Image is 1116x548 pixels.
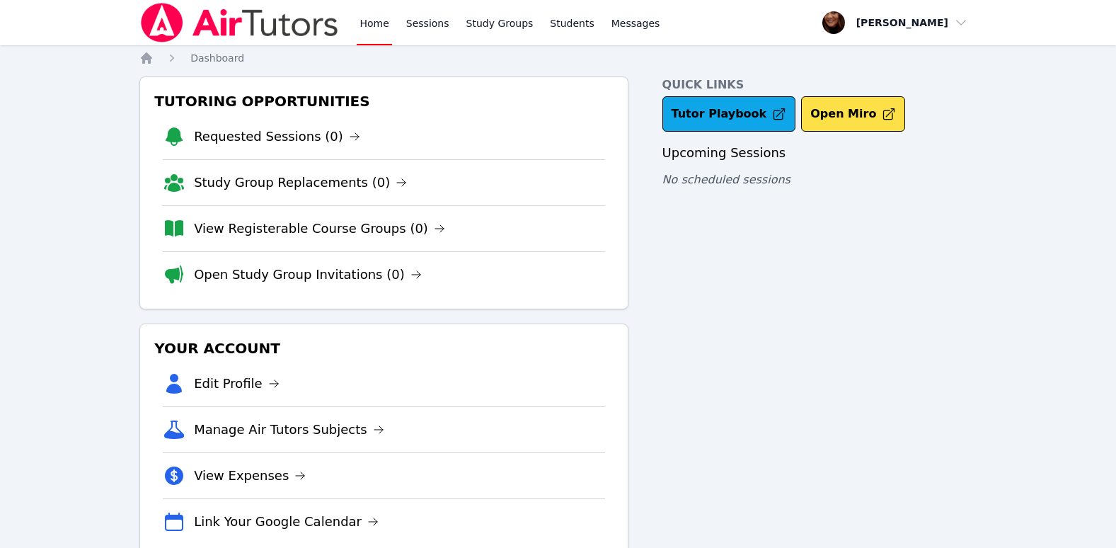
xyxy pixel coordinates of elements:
[801,96,905,132] button: Open Miro
[194,265,422,285] a: Open Study Group Invitations (0)
[194,374,280,394] a: Edit Profile
[194,420,384,440] a: Manage Air Tutors Subjects
[662,173,790,186] span: No scheduled sessions
[194,127,360,147] a: Requested Sessions (0)
[611,16,660,30] span: Messages
[194,512,379,532] a: Link Your Google Calendar
[190,51,244,65] a: Dashboard
[194,219,445,239] a: View Registerable Course Groups (0)
[151,336,616,361] h3: Your Account
[139,51,977,65] nav: Breadcrumb
[194,173,407,193] a: Study Group Replacements (0)
[662,143,977,163] h3: Upcoming Sessions
[662,96,796,132] a: Tutor Playbook
[139,3,340,42] img: Air Tutors
[190,52,244,64] span: Dashboard
[151,89,616,114] h3: Tutoring Opportunities
[662,76,977,93] h4: Quick Links
[194,466,306,486] a: View Expenses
